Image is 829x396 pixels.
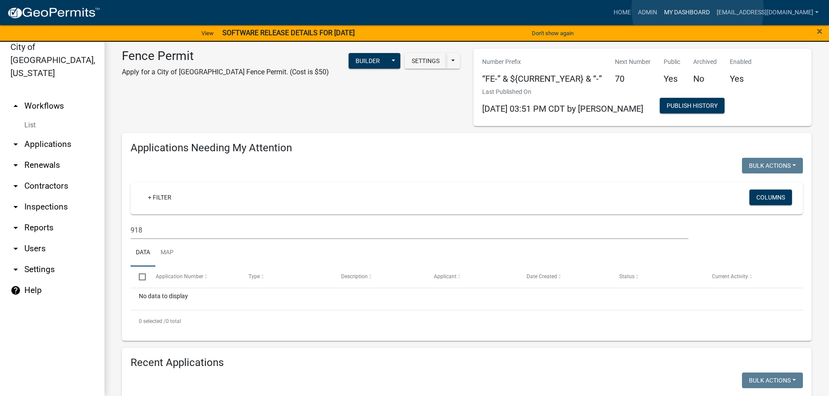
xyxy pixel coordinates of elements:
strong: SOFTWARE RELEASE DETAILS FOR [DATE] [222,29,355,37]
span: Status [619,273,634,280]
span: Description [341,273,368,280]
span: Applicant [434,273,456,280]
p: Number Prefix [482,57,602,67]
span: [DATE] 03:51 PM CDT by [PERSON_NAME] [482,103,643,114]
p: Public [664,57,680,67]
p: Apply for a City of [GEOGRAPHIC_DATA] Fence Permit. (Cost is $50) [122,67,329,77]
datatable-header-cell: Date Created [518,266,611,287]
button: Columns [749,190,792,205]
a: My Dashboard [661,4,713,21]
datatable-header-cell: Select [131,266,147,287]
span: Current Activity [712,273,748,280]
h5: 70 [615,73,651,84]
input: Search for applications [131,221,688,239]
datatable-header-cell: Status [611,266,704,287]
a: + Filter [141,190,178,205]
button: Close [817,26,822,37]
span: Type [248,273,260,280]
i: arrow_drop_down [10,139,21,150]
button: Builder [349,53,387,69]
a: Home [610,4,634,21]
h5: No [693,73,717,84]
a: Map [155,239,179,267]
p: Next Number [615,57,651,67]
a: View [198,26,217,40]
datatable-header-cell: Description [333,266,426,287]
datatable-header-cell: Application Number [147,266,240,287]
button: Publish History [660,98,725,113]
i: arrow_drop_down [10,202,21,212]
a: [EMAIL_ADDRESS][DOMAIN_NAME] [713,4,822,21]
h4: Applications Needing My Attention [131,142,803,154]
div: 0 total [131,310,803,332]
a: Data [131,239,155,267]
span: 0 selected / [139,318,166,324]
button: Bulk Actions [742,158,803,173]
p: Archived [693,57,717,67]
i: arrow_drop_up [10,101,21,111]
span: Application Number [156,273,203,280]
h5: “FE-” & ${CURRENT_YEAR} & “-” [482,73,602,84]
span: × [817,25,822,37]
button: Don't show again [528,26,577,40]
i: arrow_drop_down [10,181,21,191]
span: Date Created [527,273,557,280]
datatable-header-cell: Current Activity [704,266,796,287]
i: arrow_drop_down [10,264,21,275]
div: No data to display [131,288,803,310]
h4: Recent Applications [131,356,803,369]
datatable-header-cell: Type [240,266,332,287]
wm-modal-confirm: Workflow Publish History [660,103,725,110]
h5: Yes [730,73,752,84]
i: arrow_drop_down [10,160,21,170]
i: help [10,285,21,296]
h5: Yes [664,73,680,84]
i: arrow_drop_down [10,223,21,233]
h3: Fence Permit [122,49,329,63]
button: Settings [405,53,446,69]
i: arrow_drop_down [10,243,21,254]
button: Bulk Actions [742,373,803,388]
p: Last Published On [482,87,643,97]
p: Enabled [730,57,752,67]
a: Admin [634,4,661,21]
datatable-header-cell: Applicant [426,266,518,287]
